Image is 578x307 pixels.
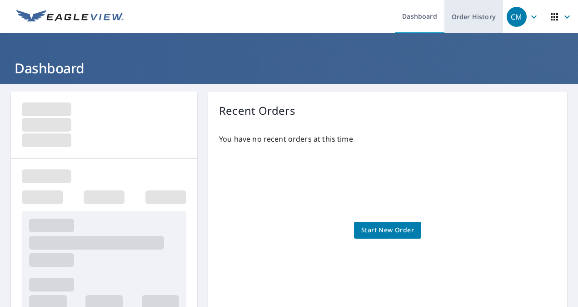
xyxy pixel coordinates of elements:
[219,133,556,144] p: You have no recent orders at this time
[11,59,567,77] h1: Dashboard
[361,225,414,236] span: Start New Order
[507,7,527,27] div: CM
[219,102,295,119] p: Recent Orders
[354,222,421,239] a: Start New Order
[16,10,124,24] img: EV Logo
